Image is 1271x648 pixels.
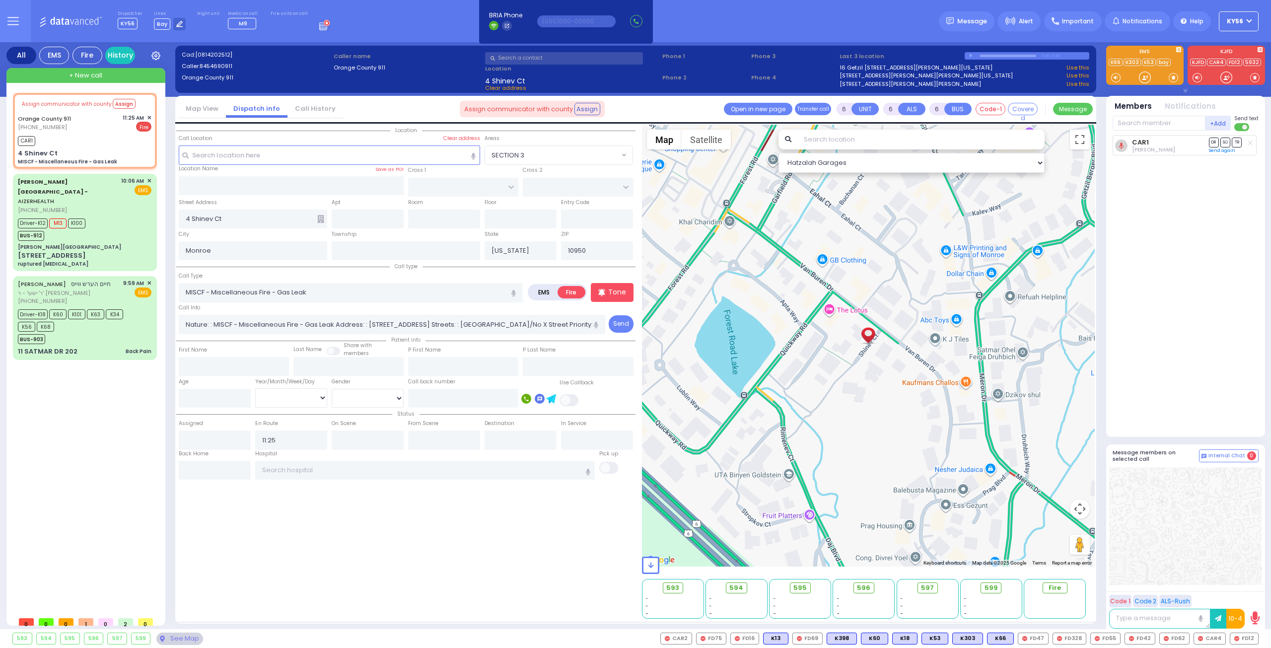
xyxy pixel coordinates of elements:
[861,633,888,645] div: K60
[408,346,441,354] label: P First Name
[662,52,748,61] span: Phone 1
[255,450,277,458] label: Hospital
[334,52,482,61] label: Caller name
[921,633,948,645] div: BLS
[892,633,918,645] div: BLS
[1132,139,1149,146] a: CAR1
[18,280,66,288] a: [PERSON_NAME]
[751,73,837,82] span: Phone 4
[729,583,743,593] span: 594
[68,218,85,228] span: K100
[69,71,102,80] span: + New call
[18,178,88,205] a: AIZERHEALTH
[18,231,44,241] span: BUS-912
[408,420,438,428] label: From Scene
[840,64,992,72] a: 16 Getzil [STREET_ADDRESS][PERSON_NAME][US_STATE]
[179,304,200,312] label: Call Info
[1106,49,1184,56] label: EMS
[37,322,54,332] span: K68
[1164,636,1169,641] img: red-radio-icon.svg
[1205,116,1231,131] button: +Add
[334,64,482,72] label: Orange County 911
[1247,451,1256,460] span: 0
[957,16,987,26] span: Message
[892,633,918,645] div: K18
[1220,138,1230,147] span: SO
[773,595,776,602] span: -
[1190,59,1206,66] a: KJFD
[944,103,972,115] button: BUS
[59,618,73,626] span: 0
[332,199,341,207] label: Apt
[39,15,105,27] img: Logo
[1095,636,1100,641] img: red-radio-icon.svg
[485,84,526,92] span: Clear address
[537,15,616,27] input: (000)000-00000
[827,633,857,645] div: BLS
[1049,583,1061,593] span: Fire
[84,633,103,644] div: 596
[1159,633,1190,645] div: FD62
[179,230,189,238] label: City
[118,11,142,17] label: Dispatcher
[1070,499,1090,519] button: Map camera controls
[118,18,138,29] span: KY56
[1018,633,1049,645] div: FD47
[644,554,677,567] a: Open this area in Google Maps (opens a new window)
[701,636,706,641] img: red-radio-icon.svg
[72,47,102,64] div: Fire
[18,123,67,131] span: [PHONE_NUMBER]
[485,135,499,143] label: Areas
[390,263,423,270] span: Call type
[18,334,45,344] span: BUS-903
[1008,103,1038,115] button: Covered
[485,146,619,164] span: SECTION 3
[135,288,151,297] span: EMS
[390,127,422,134] span: Location
[485,52,643,65] input: Search a contact
[375,166,404,173] label: Save as POI
[1207,59,1226,66] a: CAR4
[182,73,330,82] label: Orange County 911
[179,135,212,143] label: Call Location
[18,243,121,251] div: [PERSON_NAME][GEOGRAPHIC_DATA]
[645,602,648,610] span: -
[1109,595,1131,607] button: Code 1
[255,420,278,428] label: En Route
[179,346,207,354] label: First Name
[558,286,585,298] label: Fire
[18,178,88,196] span: [PERSON_NAME][GEOGRAPHIC_DATA] -
[200,62,232,70] span: 8454690911
[195,51,232,59] span: [0814202512]
[530,286,559,298] label: EMS
[851,103,879,115] button: UNIT
[113,99,136,109] button: Assign
[1070,130,1090,149] button: Toggle fullscreen view
[1188,49,1265,56] label: KJFD
[900,610,903,617] span: -
[147,177,151,185] span: ✕
[1198,636,1203,641] img: red-radio-icon.svg
[840,52,965,61] label: Last 3 location
[18,136,35,146] span: CAR1
[1132,146,1175,153] span: Joshua Blumenthal
[98,618,113,626] span: 0
[735,636,740,641] img: red-radio-icon.svg
[106,309,123,319] span: K34
[797,130,1045,149] input: Search location
[485,145,633,164] span: SECTION 3
[900,595,903,602] span: -
[179,420,203,428] label: Assigned
[840,80,981,88] a: [STREET_ADDRESS][PERSON_NAME][PERSON_NAME]
[18,206,67,214] span: [PHONE_NUMBER]
[39,47,69,64] div: EMS
[1209,138,1219,147] span: DR
[1053,633,1086,645] div: FD328
[561,420,586,428] label: In Service
[644,554,677,567] img: Google
[39,618,54,626] span: 0
[665,636,670,641] img: red-radio-icon.svg
[1124,59,1141,66] a: K303
[709,610,712,617] span: -
[61,633,79,644] div: 595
